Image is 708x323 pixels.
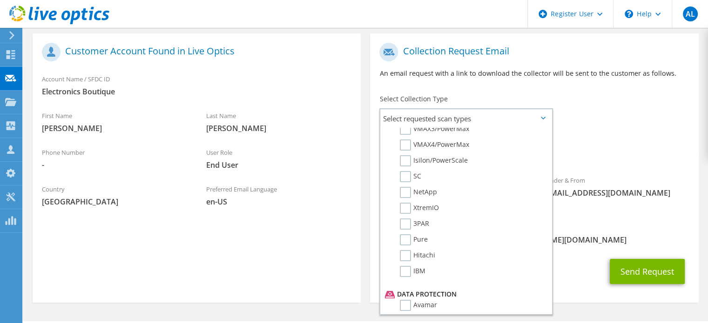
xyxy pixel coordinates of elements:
[206,160,352,170] span: End User
[379,43,684,61] h1: Collection Request Email
[400,187,437,198] label: NetApp
[42,197,188,207] span: [GEOGRAPHIC_DATA]
[197,106,361,138] div: Last Name
[610,259,685,284] button: Send Request
[42,123,188,133] span: [PERSON_NAME]
[197,143,361,175] div: User Role
[400,171,421,182] label: SC
[683,7,698,21] span: AL
[400,155,468,166] label: Isilon/PowerScale
[400,250,435,261] label: Hitachi
[379,68,689,79] p: An email request with a link to download the collector will be sent to the customer as follows.
[400,203,439,214] label: XtremIO
[33,179,197,211] div: Country
[383,289,547,300] li: Data Protection
[197,179,361,211] div: Preferred Email Language
[400,300,437,311] label: Avamar
[379,94,447,104] label: Select Collection Type
[400,234,428,245] label: Pure
[42,86,351,97] span: Electronics Boutique
[625,10,633,18] svg: \n
[534,171,699,203] div: Sender & From
[400,218,429,230] label: 3PAR
[33,69,361,101] div: Account Name / SFDC ID
[206,197,352,207] span: en-US
[400,266,425,277] label: IBM
[42,43,347,61] h1: Customer Account Found in Live Optics
[400,139,469,151] label: VMAX4/PowerMax
[33,143,197,175] div: Phone Number
[370,132,698,166] div: Requested Collections
[380,109,552,128] span: Select requested scan types
[42,160,188,170] span: -
[400,124,469,135] label: VMAX3/PowerMax
[33,106,197,138] div: First Name
[544,188,689,198] span: [EMAIL_ADDRESS][DOMAIN_NAME]
[370,171,534,213] div: To
[370,218,698,250] div: CC & Reply To
[206,123,352,133] span: [PERSON_NAME]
